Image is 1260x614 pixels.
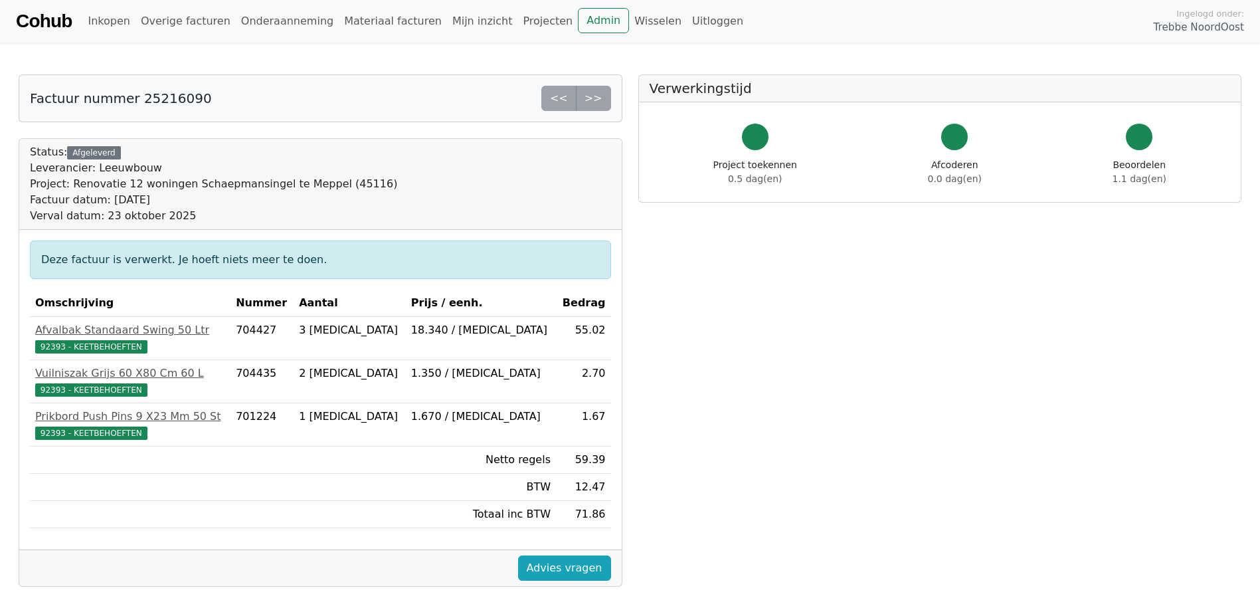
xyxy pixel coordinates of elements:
a: Cohub [16,5,72,37]
a: Onderaanneming [236,8,339,35]
th: Prijs / eenh. [406,290,556,317]
td: 59.39 [556,447,611,474]
a: Admin [578,8,629,33]
a: Uitloggen [687,8,749,35]
div: Factuur datum: [DATE] [30,192,397,208]
div: 3 [MEDICAL_DATA] [299,322,401,338]
a: Overige facturen [135,8,236,35]
div: 18.340 / [MEDICAL_DATA] [411,322,551,338]
div: Vuilniszak Grijs 60 X80 Cm 60 L [35,365,225,381]
th: Nummer [230,290,294,317]
div: Status: [30,144,397,224]
span: 92393 - KEETBEHOEFTEN [35,383,147,397]
a: Afvalbak Standaard Swing 50 Ltr92393 - KEETBEHOEFTEN [35,322,225,354]
span: 0.5 dag(en) [728,173,782,184]
div: Afvalbak Standaard Swing 50 Ltr [35,322,225,338]
div: Deze factuur is verwerkt. Je hoeft niets meer te doen. [30,241,611,279]
a: Projecten [517,8,578,35]
div: Project toekennen [713,158,797,186]
td: 701224 [230,403,294,447]
span: 92393 - KEETBEHOEFTEN [35,340,147,354]
div: Leverancier: Leeuwbouw [30,160,397,176]
span: 92393 - KEETBEHOEFTEN [35,427,147,440]
td: 2.70 [556,360,611,403]
a: Vuilniszak Grijs 60 X80 Cm 60 L92393 - KEETBEHOEFTEN [35,365,225,397]
a: Prikbord Push Pins 9 X23 Mm 50 St92393 - KEETBEHOEFTEN [35,409,225,441]
h5: Verwerkingstijd [650,80,1231,96]
div: Verval datum: 23 oktober 2025 [30,208,397,224]
th: Aantal [294,290,406,317]
div: Afcoderen [928,158,982,186]
div: Project: Renovatie 12 woningen Schaepmansingel te Meppel (45116) [30,176,397,192]
td: BTW [406,474,556,501]
div: 1.350 / [MEDICAL_DATA] [411,365,551,381]
td: 12.47 [556,474,611,501]
a: Materiaal facturen [339,8,447,35]
th: Omschrijving [30,290,230,317]
div: Beoordelen [1113,158,1166,186]
th: Bedrag [556,290,611,317]
span: 0.0 dag(en) [928,173,982,184]
a: Mijn inzicht [447,8,518,35]
a: Advies vragen [518,556,611,581]
td: Netto regels [406,447,556,474]
span: Trebbe NoordOost [1154,20,1244,35]
div: 1 [MEDICAL_DATA] [299,409,401,425]
td: 704427 [230,317,294,360]
a: Wisselen [629,8,687,35]
div: 2 [MEDICAL_DATA] [299,365,401,381]
td: 55.02 [556,317,611,360]
td: Totaal inc BTW [406,501,556,528]
div: 1.670 / [MEDICAL_DATA] [411,409,551,425]
h5: Factuur nummer 25216090 [30,90,212,106]
div: Afgeleverd [67,146,120,159]
td: 71.86 [556,501,611,528]
span: Ingelogd onder: [1176,7,1244,20]
a: Inkopen [82,8,135,35]
td: 1.67 [556,403,611,447]
td: 704435 [230,360,294,403]
div: Prikbord Push Pins 9 X23 Mm 50 St [35,409,225,425]
span: 1.1 dag(en) [1113,173,1166,184]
